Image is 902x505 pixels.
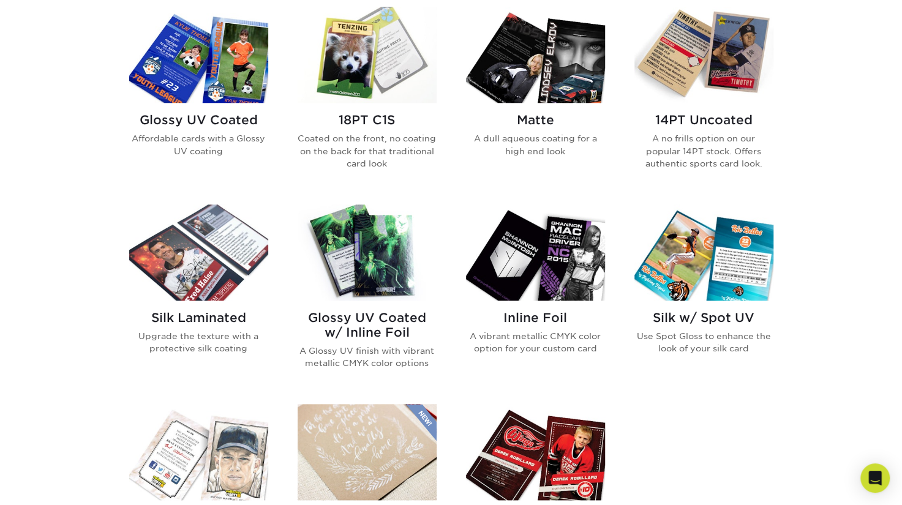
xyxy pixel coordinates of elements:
p: Upgrade the texture with a protective silk coating [129,330,268,355]
p: Affordable cards with a Glossy UV coating [129,132,268,157]
p: A vibrant metallic CMYK color option for your custom card [466,330,605,355]
p: A no frills option on our popular 14PT stock. Offers authentic sports card look. [634,132,773,170]
img: Silk w/ Spot UV Trading Cards [634,204,773,301]
h2: Glossy UV Coated w/ Inline Foil [298,310,437,340]
img: 18PT C1S Trading Cards [298,7,437,103]
img: Uncoated Linen Trading Cards [129,404,268,500]
h2: Inline Foil [466,310,605,325]
img: Silk Laminated Trading Cards [129,204,268,301]
a: Silk w/ Spot UV Trading Cards Silk w/ Spot UV Use Spot Gloss to enhance the look of your silk card [634,204,773,389]
img: Matte Trading Cards [466,7,605,103]
p: Use Spot Gloss to enhance the look of your silk card [634,330,773,355]
img: Glossy UV Coated Trading Cards [129,7,268,103]
h2: 18PT C1S [298,113,437,127]
p: A dull aqueous coating for a high end look [466,132,605,157]
a: Silk Laminated Trading Cards Silk Laminated Upgrade the texture with a protective silk coating [129,204,268,389]
a: 14PT Uncoated Trading Cards 14PT Uncoated A no frills option on our popular 14PT stock. Offers au... [634,7,773,189]
p: A Glossy UV finish with vibrant metallic CMYK color options [298,345,437,370]
a: 18PT C1S Trading Cards 18PT C1S Coated on the front, no coating on the back for that traditional ... [298,7,437,189]
img: 18PT French Kraft Trading Cards [298,404,437,500]
p: Coated on the front, no coating on the back for that traditional card look [298,132,437,170]
a: Glossy UV Coated w/ Inline Foil Trading Cards Glossy UV Coated w/ Inline Foil A Glossy UV finish ... [298,204,437,389]
img: ModCard™ Trading Cards [466,404,605,500]
img: 14PT Uncoated Trading Cards [634,7,773,103]
h2: 14PT Uncoated [634,113,773,127]
img: Glossy UV Coated w/ Inline Foil Trading Cards [298,204,437,301]
a: Inline Foil Trading Cards Inline Foil A vibrant metallic CMYK color option for your custom card [466,204,605,389]
h2: Matte [466,113,605,127]
a: Matte Trading Cards Matte A dull aqueous coating for a high end look [466,7,605,189]
img: New Product [406,404,437,441]
h2: Glossy UV Coated [129,113,268,127]
img: Inline Foil Trading Cards [466,204,605,301]
div: Open Intercom Messenger [860,463,890,493]
a: Glossy UV Coated Trading Cards Glossy UV Coated Affordable cards with a Glossy UV coating [129,7,268,189]
h2: Silk w/ Spot UV [634,310,773,325]
h2: Silk Laminated [129,310,268,325]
